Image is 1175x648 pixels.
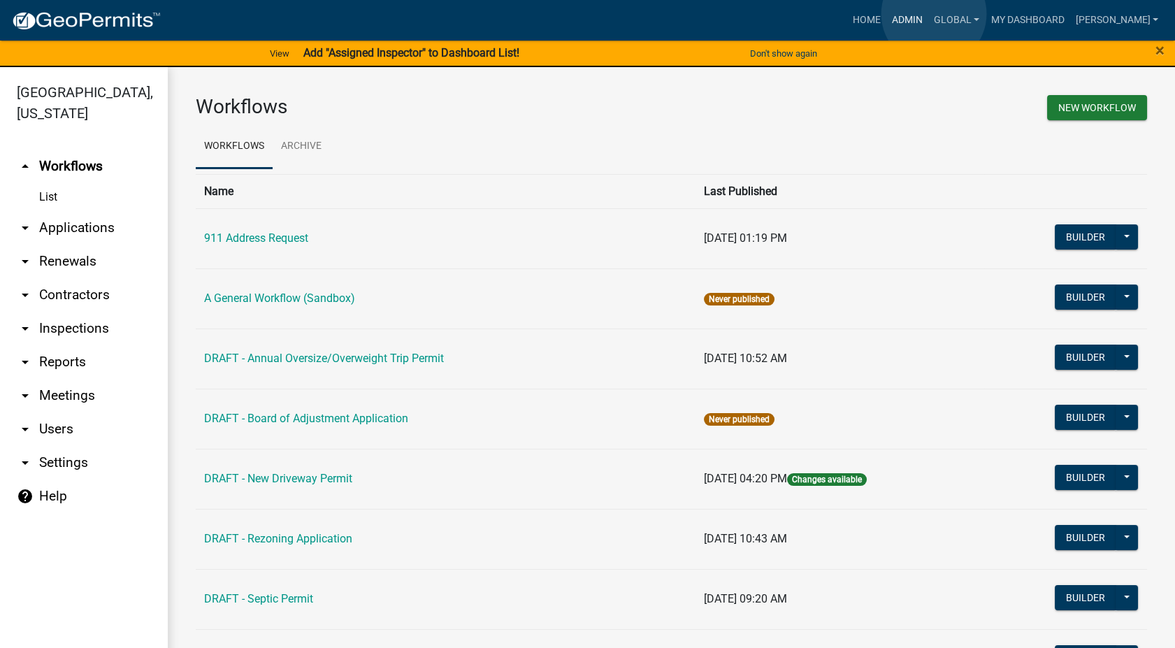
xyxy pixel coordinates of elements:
i: arrow_drop_up [17,158,34,175]
i: arrow_drop_down [17,387,34,404]
span: [DATE] 04:20 PM [704,472,787,485]
th: Name [196,174,695,208]
a: DRAFT - Rezoning Application [204,532,352,545]
i: arrow_drop_down [17,421,34,438]
span: Never published [704,413,774,426]
span: [DATE] 10:43 AM [704,532,787,545]
a: 911 Address Request [204,231,308,245]
button: Builder [1055,465,1116,490]
a: Home [847,7,886,34]
span: [DATE] 10:52 AM [704,352,787,365]
button: Builder [1055,525,1116,550]
a: DRAFT - Septic Permit [204,592,313,605]
button: Builder [1055,285,1116,310]
button: Builder [1055,224,1116,250]
strong: Add "Assigned Inspector" to Dashboard List! [303,46,519,59]
span: Changes available [787,473,867,486]
th: Last Published [695,174,984,208]
a: Global [928,7,986,34]
a: [PERSON_NAME] [1069,7,1164,34]
a: My Dashboard [985,7,1069,34]
button: Close [1155,42,1165,59]
a: Archive [273,124,330,169]
span: [DATE] 09:20 AM [704,592,787,605]
a: DRAFT - New Driveway Permit [204,472,352,485]
span: Never published [704,293,774,305]
button: Builder [1055,405,1116,430]
i: arrow_drop_down [17,454,34,471]
i: arrow_drop_down [17,354,34,370]
span: × [1155,41,1165,60]
a: Admin [886,7,928,34]
a: A General Workflow (Sandbox) [204,291,355,305]
i: arrow_drop_down [17,253,34,270]
i: arrow_drop_down [17,287,34,303]
button: Builder [1055,345,1116,370]
a: View [264,42,295,65]
a: DRAFT - Board of Adjustment Application [204,412,408,425]
button: Don't show again [744,42,823,65]
a: DRAFT - Annual Oversize/Overweight Trip Permit [204,352,444,365]
i: arrow_drop_down [17,320,34,337]
i: arrow_drop_down [17,219,34,236]
button: Builder [1055,585,1116,610]
h3: Workflows [196,95,661,119]
span: [DATE] 01:19 PM [704,231,787,245]
i: help [17,488,34,505]
a: Workflows [196,124,273,169]
button: New Workflow [1047,95,1147,120]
